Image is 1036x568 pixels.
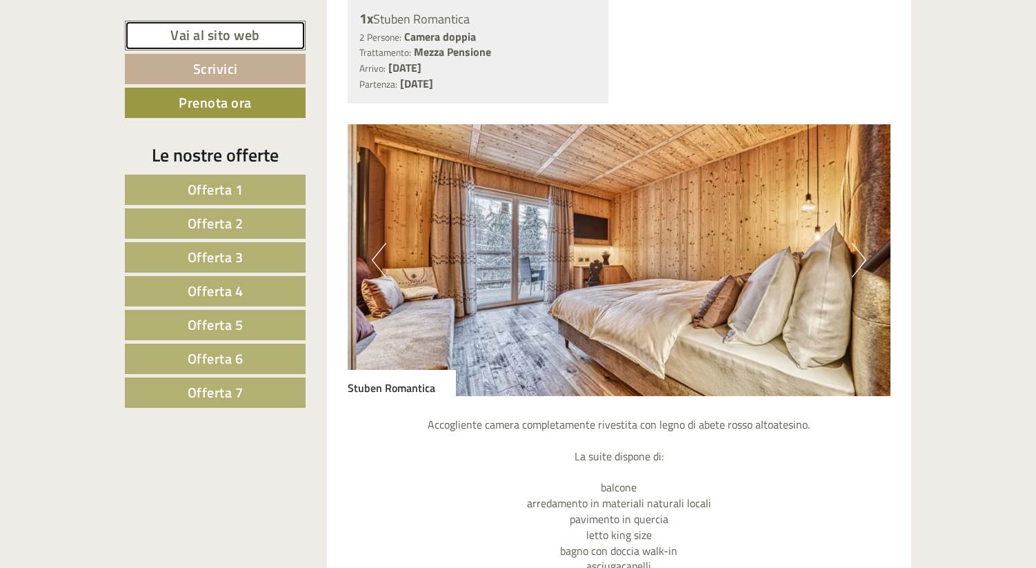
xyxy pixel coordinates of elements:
span: Offerta 1 [188,179,243,200]
small: 2 Persone: [359,30,401,44]
b: [DATE] [388,59,421,76]
a: Scrivici [125,54,306,84]
span: Offerta 6 [188,348,243,369]
span: Offerta 5 [188,314,243,335]
span: Offerta 3 [188,246,243,268]
span: Offerta 7 [188,382,243,403]
small: Arrivo: [359,61,386,75]
div: Stuben Romantica [359,9,597,29]
button: Next [852,243,866,277]
small: Partenza: [359,77,397,91]
img: image [348,124,891,396]
button: Previous [372,243,386,277]
b: Camera doppia [404,28,476,45]
div: Stuben Romantica [348,370,456,396]
b: [DATE] [400,75,433,92]
span: Offerta 4 [188,280,243,302]
span: Offerta 2 [188,213,243,234]
a: Vai al sito web [125,21,306,50]
div: Le nostre offerte [125,142,306,168]
b: 1x [359,8,373,29]
a: Prenota ora [125,88,306,118]
b: Mezza Pensione [414,43,491,60]
small: Trattamento: [359,46,411,59]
